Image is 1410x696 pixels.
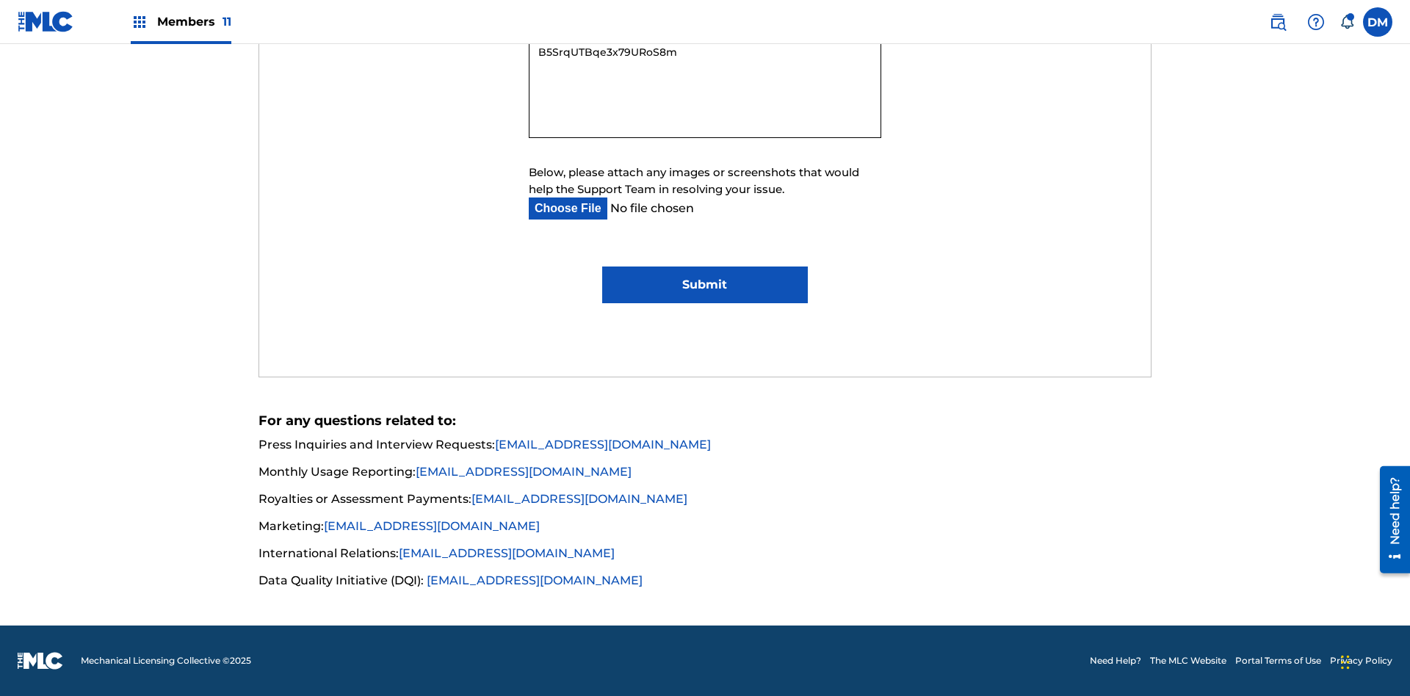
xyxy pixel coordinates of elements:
div: Notifications [1339,15,1354,29]
a: Portal Terms of Use [1235,654,1321,667]
textarea: B5SrqUTBqe3x79URoS8m [529,35,881,138]
li: International Relations: [258,545,1152,571]
li: Press Inquiries and Interview Requests: [258,436,1152,463]
a: [EMAIL_ADDRESS][DOMAIN_NAME] [495,438,711,452]
a: [EMAIL_ADDRESS][DOMAIN_NAME] [416,465,632,479]
img: logo [18,652,63,670]
div: Drag [1341,640,1350,684]
a: Public Search [1263,7,1292,37]
a: [EMAIL_ADDRESS][DOMAIN_NAME] [471,492,687,506]
img: search [1269,13,1287,31]
iframe: Chat Widget [1337,626,1410,696]
li: Data Quality Initiative (DQI): [258,572,1152,590]
a: [EMAIL_ADDRESS][DOMAIN_NAME] [427,573,643,587]
iframe: Resource Center [1369,460,1410,581]
li: Royalties or Assessment Payments: [258,490,1152,517]
img: help [1307,13,1325,31]
div: User Menu [1363,7,1392,37]
li: Marketing: [258,518,1152,544]
input: Submit [602,267,807,303]
span: 11 [223,15,231,29]
a: [EMAIL_ADDRESS][DOMAIN_NAME] [324,519,540,533]
h5: For any questions related to: [258,413,1152,429]
li: Monthly Usage Reporting: [258,463,1152,490]
a: [EMAIL_ADDRESS][DOMAIN_NAME] [399,546,615,560]
a: Need Help? [1090,654,1141,667]
a: Privacy Policy [1330,654,1392,667]
img: MLC Logo [18,11,74,32]
img: Top Rightsholders [131,13,148,31]
div: Help [1301,7,1331,37]
a: The MLC Website [1150,654,1226,667]
span: Below, please attach any images or screenshots that would help the Support Team in resolving your... [529,165,859,196]
span: Members [157,13,231,30]
span: Mechanical Licensing Collective © 2025 [81,654,251,667]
